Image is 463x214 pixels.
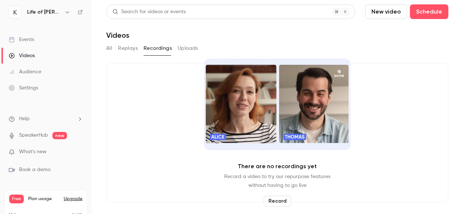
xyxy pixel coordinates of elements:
[64,196,82,202] button: Upgrade
[9,115,83,123] li: help-dropdown-opener
[9,6,21,18] img: Life of Christ Fellowship
[9,195,24,203] span: Free
[19,166,51,174] span: Book a demo
[365,4,407,19] button: New video
[106,43,112,54] button: All
[28,196,59,202] span: Plan usage
[19,132,48,139] a: SpeakerHub
[74,149,83,155] iframe: Noticeable Trigger
[144,43,172,54] button: Recordings
[9,36,34,43] div: Events
[52,132,67,139] span: new
[9,52,35,59] div: Videos
[238,162,317,171] p: There are no recordings yet
[19,148,47,156] span: What's new
[112,8,186,16] div: Search for videos or events
[118,43,138,54] button: Replays
[264,196,291,207] button: Record
[106,4,448,210] section: Videos
[178,43,198,54] button: Uploads
[9,68,41,75] div: Audience
[27,8,62,16] h6: Life of [PERSON_NAME][DEMOGRAPHIC_DATA]
[224,172,330,190] p: Record a video to try our repurpose features without having to go live
[19,115,30,123] span: Help
[410,4,448,19] button: Schedule
[9,84,38,92] div: Settings
[106,31,129,40] h1: Videos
